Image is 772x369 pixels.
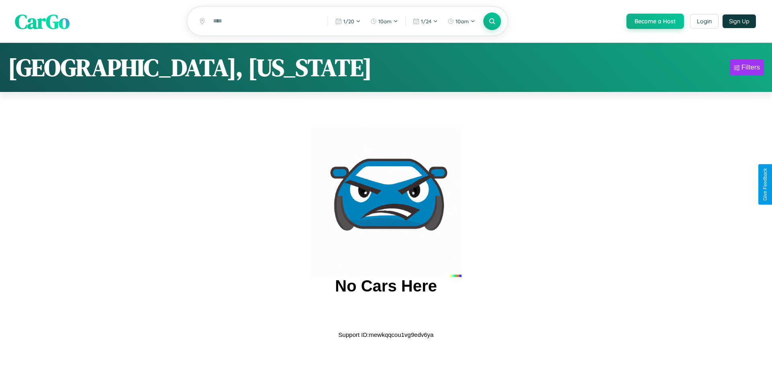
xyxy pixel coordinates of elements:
h1: [GEOGRAPHIC_DATA], [US_STATE] [8,51,372,84]
div: Filters [741,63,760,71]
img: car [310,126,462,277]
button: Become a Host [626,14,684,29]
span: 1 / 20 [343,18,354,24]
p: Support ID: mewkqqcou1vg9edv6ya [339,329,434,340]
div: Give Feedback [762,168,768,201]
button: Filters [730,59,764,75]
span: 1 / 24 [421,18,431,24]
span: 10am [378,18,392,24]
button: 1/20 [331,15,365,28]
h2: No Cars Here [335,277,437,295]
button: 1/24 [409,15,442,28]
button: Sign Up [723,14,756,28]
button: 10am [366,15,402,28]
span: 10am [456,18,469,24]
span: CarGo [15,7,70,35]
button: Login [690,14,719,29]
button: 10am [443,15,479,28]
